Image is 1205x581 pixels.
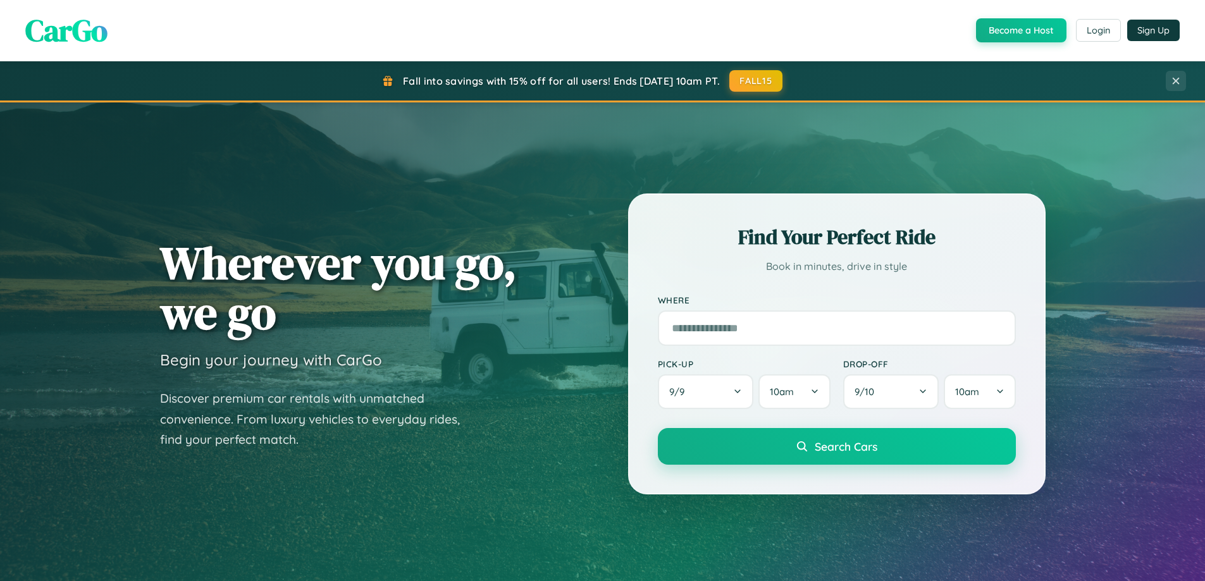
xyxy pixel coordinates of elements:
[658,257,1016,276] p: Book in minutes, drive in style
[160,238,517,338] h1: Wherever you go, we go
[669,386,691,398] span: 9 / 9
[944,374,1015,409] button: 10am
[658,358,831,369] label: Pick-up
[815,439,877,453] span: Search Cars
[658,295,1016,305] label: Where
[843,358,1016,369] label: Drop-off
[160,350,382,369] h3: Begin your journey with CarGo
[1127,20,1180,41] button: Sign Up
[403,75,720,87] span: Fall into savings with 15% off for all users! Ends [DATE] 10am PT.
[770,386,794,398] span: 10am
[729,70,782,92] button: FALL15
[843,374,939,409] button: 9/10
[758,374,830,409] button: 10am
[658,428,1016,465] button: Search Cars
[976,18,1066,42] button: Become a Host
[955,386,979,398] span: 10am
[658,374,754,409] button: 9/9
[1076,19,1121,42] button: Login
[25,9,108,51] span: CarGo
[160,388,476,450] p: Discover premium car rentals with unmatched convenience. From luxury vehicles to everyday rides, ...
[855,386,881,398] span: 9 / 10
[658,223,1016,251] h2: Find Your Perfect Ride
